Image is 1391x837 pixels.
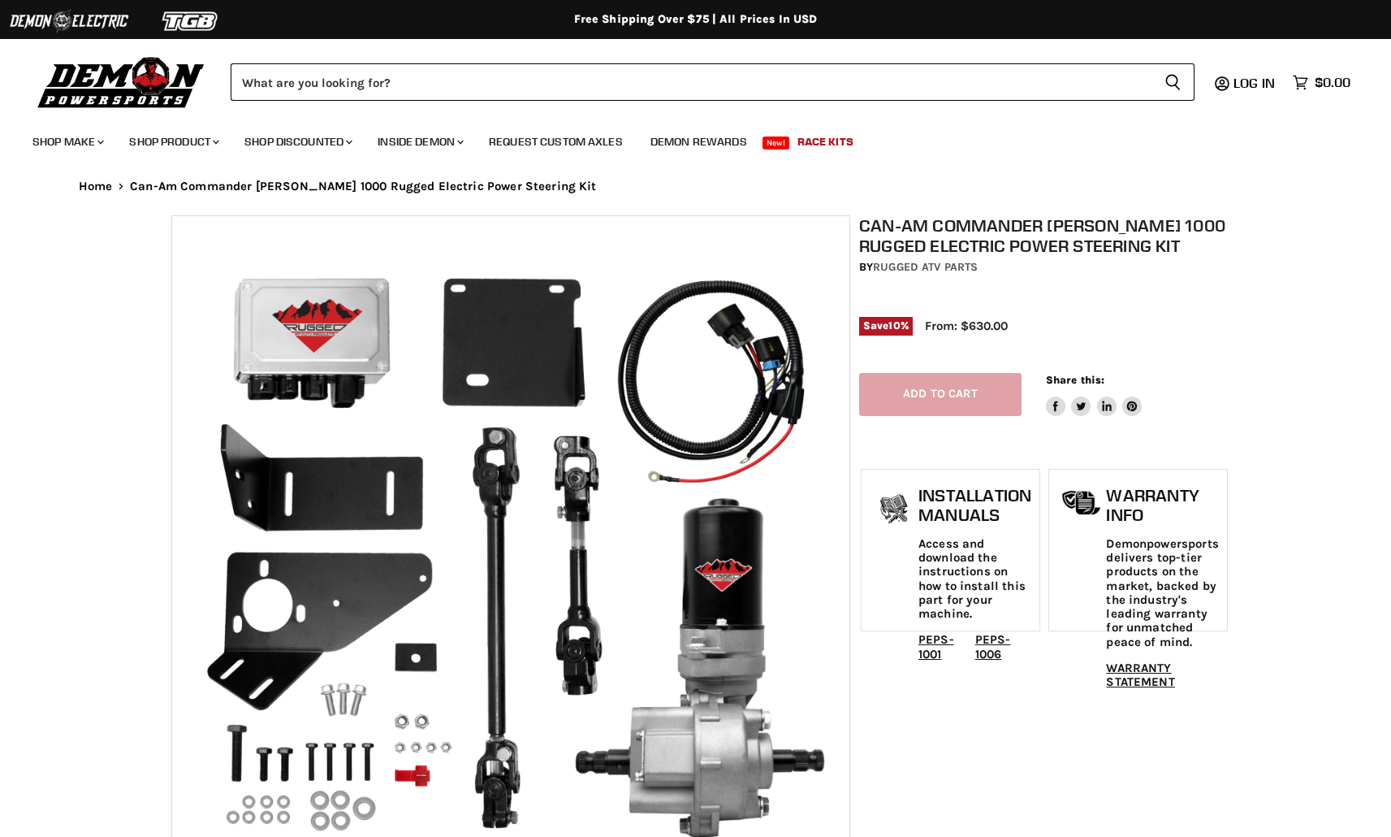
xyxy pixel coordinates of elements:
span: Can-Am Commander [PERSON_NAME] 1000 Rugged Electric Power Steering Kit [130,180,597,193]
span: From: $630.00 [925,319,1008,333]
input: Search [231,63,1151,101]
a: $0.00 [1285,71,1359,94]
a: Log in [1226,76,1285,90]
a: Demon Rewards [638,125,759,158]
h1: Installation Manuals [918,486,1031,524]
span: Log in [1233,75,1275,91]
span: New! [762,137,790,150]
a: PEPS-1006 [975,632,1011,661]
a: Inside Demon [365,125,473,158]
div: by [859,258,1229,276]
span: $0.00 [1315,75,1350,90]
p: Access and download the instructions on how to install this part for your machine. [918,537,1031,622]
img: TGB Logo 2 [130,6,252,37]
a: WARRANTY STATEMENT [1106,661,1174,689]
nav: Breadcrumbs [46,180,1346,193]
a: Home [79,180,113,193]
span: Share this: [1046,374,1104,386]
span: 10 [888,319,900,332]
a: Rugged ATV Parts [873,260,978,274]
aside: Share this: [1046,373,1143,416]
a: Shop Make [20,125,114,158]
h1: Warranty Info [1106,486,1218,524]
a: Request Custom Axles [477,125,635,158]
div: Free Shipping Over $75 | All Prices In USD [46,12,1346,27]
a: PEPS-1001 [918,632,954,661]
img: Demon Electric Logo 2 [8,6,130,37]
p: Demonpowersports delivers top-tier products on the market, backed by the industry's leading warra... [1106,537,1218,649]
a: Shop Product [117,125,229,158]
img: warranty-icon.png [1061,490,1102,515]
button: Search [1151,63,1194,101]
a: Race Kits [785,125,866,158]
h1: Can-Am Commander [PERSON_NAME] 1000 Rugged Electric Power Steering Kit [859,215,1229,256]
span: Save % [859,317,913,335]
a: Shop Discounted [232,125,362,158]
img: Demon Powersports [32,53,210,111]
ul: Main menu [20,119,1346,158]
form: Product [231,63,1194,101]
img: install_manual-icon.png [874,490,914,531]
